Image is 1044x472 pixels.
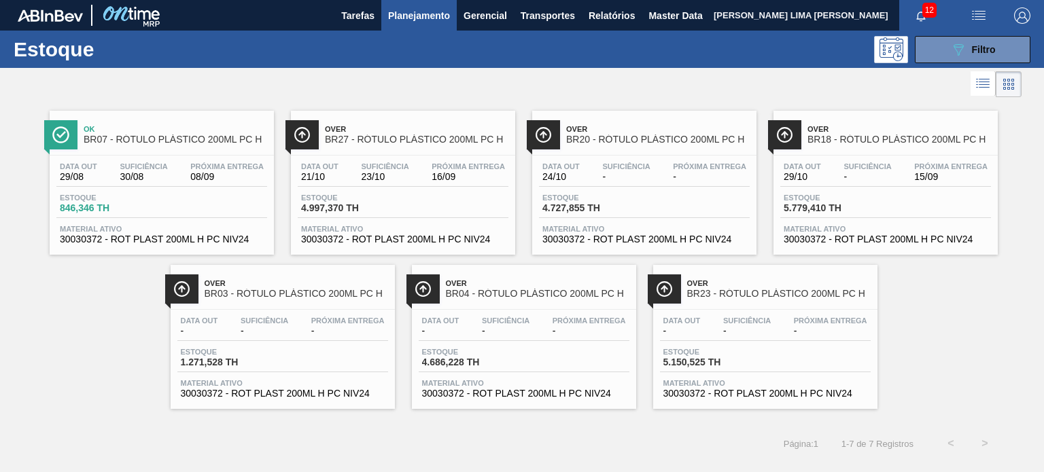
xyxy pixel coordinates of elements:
span: Próxima Entrega [311,316,385,325]
a: ÍconeOverBR18 - RÓTULO PLÁSTICO 200ML PC HData out29/10Suficiência-Próxima Entrega15/09Estoque5.7... [763,101,1005,255]
a: ÍconeOkBR07 - RÓTULO PLÁSTICO 200ML PC HData out29/08Suficiência30/08Próxima Entrega08/09Estoque8... [39,101,281,255]
span: Transportes [521,7,575,24]
span: Suficiência [482,316,529,325]
a: ÍconeOverBR04 - RÓTULO PLÁSTICO 200ML PC HData out-Suficiência-Próxima Entrega-Estoque4.686,228 T... [402,255,643,409]
span: 4.686,228 TH [422,357,517,367]
img: Ícone [535,126,552,143]
img: Ícone [776,126,793,143]
button: > [968,426,1002,460]
img: Logout [1014,7,1030,24]
span: 21/10 [301,172,338,182]
a: ÍconeOverBR27 - RÓTULO PLÁSTICO 200ML PC HData out21/10Suficiência23/10Próxima Entrega16/09Estoqu... [281,101,522,255]
span: Material ativo [663,379,867,387]
span: Data out [181,316,218,325]
span: Over [446,279,629,287]
img: TNhmsLtSVTkK8tSr43FrP2fwEKptu5GPRR3wAAAABJRU5ErkJggg== [18,10,83,22]
span: 16/09 [432,172,505,182]
span: Material ativo [301,225,505,233]
button: < [934,426,968,460]
span: 5.150,525 TH [663,357,759,367]
span: Over [325,125,508,133]
span: Material ativo [542,225,746,233]
span: 08/09 [190,172,264,182]
span: 15/09 [914,172,988,182]
a: ÍconeOverBR23 - RÓTULO PLÁSTICO 200ML PC HData out-Suficiência-Próxima Entrega-Estoque5.150,525 T... [643,255,884,409]
span: Próxima Entrega [190,162,264,170]
span: Material ativo [60,225,264,233]
span: BR27 - RÓTULO PLÁSTICO 200ML PC H [325,134,508,145]
a: ÍconeOverBR03 - RÓTULO PLÁSTICO 200ML PC HData out-Suficiência-Próxima Entrega-Estoque1.271,528 T... [160,255,402,409]
span: Data out [784,162,821,170]
span: 30/08 [120,172,167,182]
span: Material ativo [422,379,626,387]
span: Data out [422,316,459,325]
span: - [311,326,385,336]
span: Suficiência [241,316,288,325]
img: Ícone [173,280,190,297]
span: Estoque [422,348,517,356]
span: Tarefas [341,7,375,24]
button: Filtro [915,36,1030,63]
div: Visão em Lista [971,71,996,97]
span: Próxima Entrega [794,316,867,325]
span: Over [687,279,871,287]
h1: Estoque [14,41,209,57]
span: 846,346 TH [60,203,155,213]
span: - [663,326,701,336]
span: Over [807,125,991,133]
span: Over [566,125,750,133]
span: Relatórios [589,7,635,24]
span: - [602,172,650,182]
img: userActions [971,7,987,24]
span: 29/08 [60,172,97,182]
span: Próxima Entrega [432,162,505,170]
span: Filtro [972,44,996,55]
span: Over [205,279,388,287]
span: 30030372 - ROT PLAST 200ML H PC NIV24 [60,234,264,244]
span: Suficiência [602,162,650,170]
span: Data out [301,162,338,170]
span: - [422,326,459,336]
span: Suficiência [723,316,771,325]
span: 24/10 [542,172,580,182]
img: Ícone [415,280,432,297]
span: Estoque [181,348,276,356]
span: Suficiência [843,162,891,170]
span: Estoque [663,348,759,356]
span: Material ativo [784,225,988,233]
img: Ícone [656,280,673,297]
span: BR07 - RÓTULO PLÁSTICO 200ML PC H [84,134,267,145]
span: Data out [60,162,97,170]
span: Ok [84,125,267,133]
span: Master Data [648,7,702,24]
span: Data out [542,162,580,170]
span: 4.727,855 TH [542,203,638,213]
span: 4.997,370 TH [301,203,396,213]
span: - [241,326,288,336]
span: 1 - 7 de 7 Registros [839,439,913,449]
span: Suficiência [361,162,408,170]
span: Suficiência [120,162,167,170]
span: Próxima Entrega [673,162,746,170]
span: Material ativo [181,379,385,387]
span: Página : 1 [784,439,818,449]
span: BR18 - RÓTULO PLÁSTICO 200ML PC H [807,134,991,145]
span: Gerencial [464,7,507,24]
img: Ícone [52,126,69,143]
img: Ícone [294,126,311,143]
span: BR04 - RÓTULO PLÁSTICO 200ML PC H [446,289,629,299]
span: BR03 - RÓTULO PLÁSTICO 200ML PC H [205,289,388,299]
div: Pogramando: nenhum usuário selecionado [874,36,908,63]
button: Notificações [899,6,943,25]
span: 30030372 - ROT PLAST 200ML H PC NIV24 [422,388,626,399]
span: - [794,326,867,336]
span: - [553,326,626,336]
span: - [723,326,771,336]
span: 5.779,410 TH [784,203,879,213]
span: Estoque [542,194,638,202]
span: 30030372 - ROT PLAST 200ML H PC NIV24 [542,234,746,244]
span: Próxima Entrega [914,162,988,170]
span: Estoque [784,194,879,202]
div: Visão em Cards [996,71,1022,97]
span: BR20 - RÓTULO PLÁSTICO 200ML PC H [566,134,750,145]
